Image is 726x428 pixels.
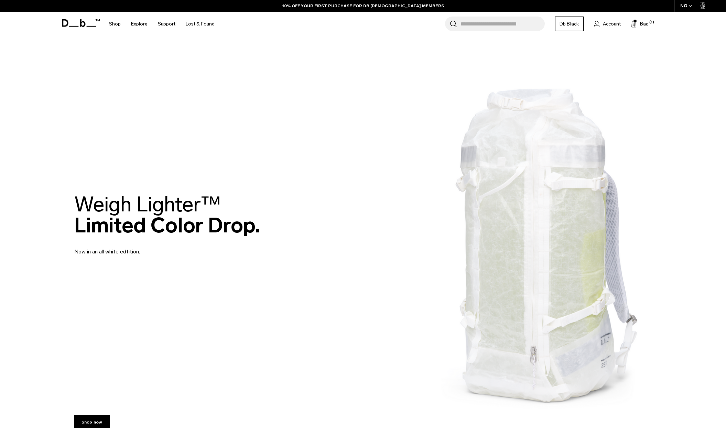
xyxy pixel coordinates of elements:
a: Support [158,12,175,36]
a: Shop [109,12,121,36]
span: Weigh Lighter™ [74,192,221,217]
a: Lost & Found [186,12,215,36]
nav: Main Navigation [104,12,220,36]
a: Explore [131,12,148,36]
a: Account [594,20,621,28]
span: (1) [649,20,654,25]
span: Bag [640,20,649,28]
span: Account [603,20,621,28]
a: 10% OFF YOUR FIRST PURCHASE FOR DB [DEMOGRAPHIC_DATA] MEMBERS [282,3,444,9]
button: Bag (1) [631,20,649,28]
h2: Limited Color Drop. [74,194,260,236]
p: Now in an all white edtition. [74,239,239,256]
a: Db Black [555,17,584,31]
